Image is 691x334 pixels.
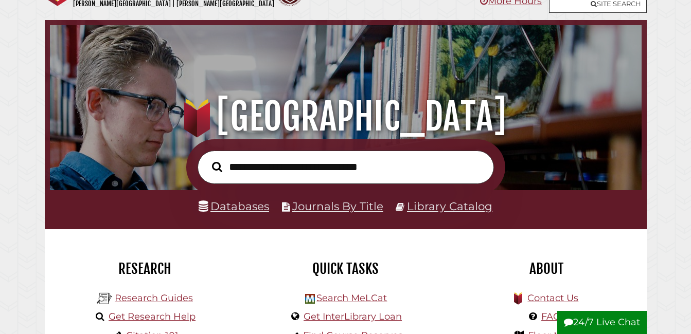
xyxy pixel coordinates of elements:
[305,294,315,304] img: Hekman Library Logo
[207,159,227,175] button: Search
[407,199,492,213] a: Library Catalog
[292,199,383,213] a: Journals By Title
[541,311,565,322] a: FAQs
[52,260,238,277] h2: Research
[454,260,639,277] h2: About
[212,161,222,172] i: Search
[109,311,196,322] a: Get Research Help
[253,260,438,277] h2: Quick Tasks
[115,292,193,304] a: Research Guides
[199,199,269,213] a: Databases
[97,291,112,306] img: Hekman Library Logo
[60,94,631,139] h1: [GEOGRAPHIC_DATA]
[316,292,387,304] a: Search MeLCat
[527,292,578,304] a: Contact Us
[304,311,402,322] a: Get InterLibrary Loan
